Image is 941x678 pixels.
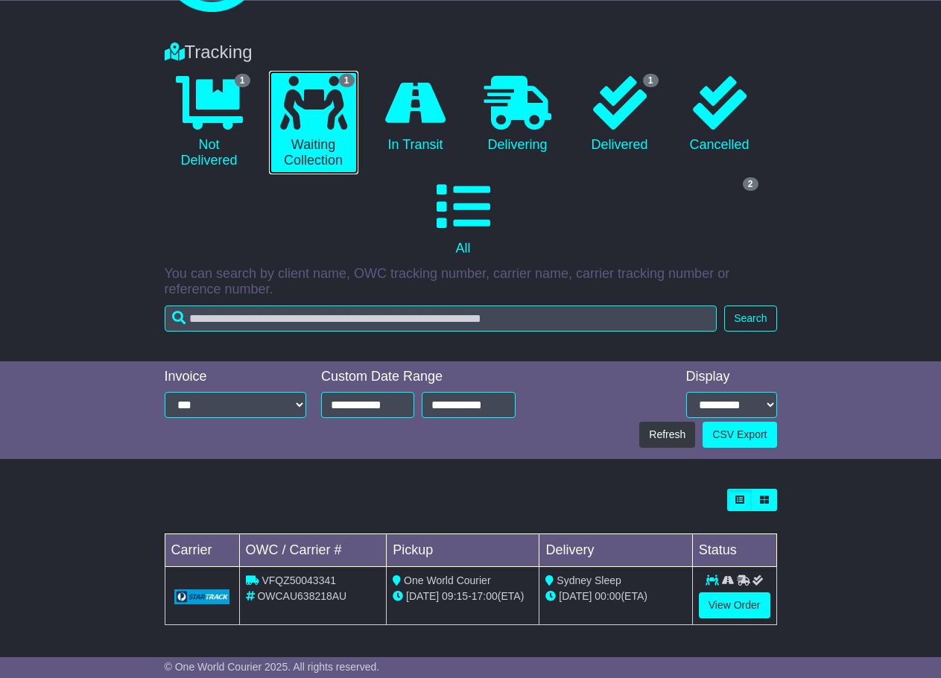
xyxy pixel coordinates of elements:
td: OWC / Carrier # [239,534,387,567]
a: Cancelled [677,71,762,159]
button: Search [724,305,776,332]
span: © One World Courier 2025. All rights reserved. [165,661,380,673]
td: Pickup [387,534,539,567]
a: 1 Not Delivered [165,71,254,174]
span: 2 [743,177,758,191]
p: You can search by client name, OWC tracking number, carrier name, carrier tracking number or refe... [165,266,777,298]
div: Tracking [157,42,785,63]
button: Refresh [639,422,695,448]
a: In Transit [373,71,458,159]
span: One World Courier [404,574,490,586]
td: Carrier [165,534,239,567]
span: Sydney Sleep [557,574,621,586]
div: Invoice [165,369,307,385]
span: 1 [643,74,659,87]
img: GetCarrierServiceLogo [174,589,230,604]
span: 1 [339,74,355,87]
a: CSV Export [703,422,776,448]
div: - (ETA) [393,589,533,604]
span: [DATE] [406,590,439,602]
td: Delivery [539,534,692,567]
span: 1 [235,74,250,87]
span: VFQZ50043341 [262,574,336,586]
a: 1 Delivered [577,71,662,159]
span: 17:00 [472,590,498,602]
a: 2 All [165,174,762,262]
span: 09:15 [442,590,468,602]
div: Custom Date Range [321,369,516,385]
span: OWCAU638218AU [257,590,346,602]
a: 1 Waiting Collection [269,71,358,174]
div: (ETA) [545,589,685,604]
a: View Order [699,592,770,618]
a: Delivering [473,71,563,159]
td: Status [692,534,776,567]
span: 00:00 [595,590,621,602]
div: Display [686,369,777,385]
span: [DATE] [559,590,592,602]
